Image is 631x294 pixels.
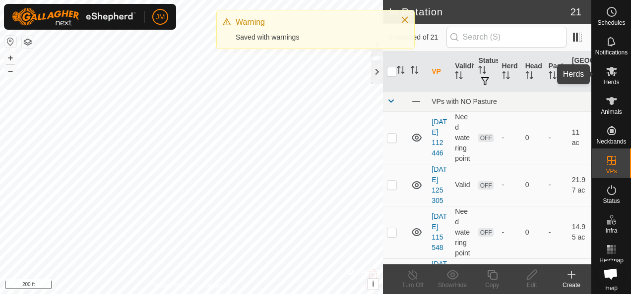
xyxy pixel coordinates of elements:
[393,281,433,290] div: Turn Off
[545,111,568,164] td: -
[451,206,474,258] td: Need watering point
[597,20,625,26] span: Schedules
[601,109,622,115] span: Animals
[512,281,552,290] div: Edit
[389,32,446,43] span: 0 selected of 21
[502,133,517,143] div: -
[605,285,618,291] span: Help
[368,279,379,290] button: i
[521,206,545,258] td: 0
[595,49,628,55] span: Notifications
[521,111,545,164] td: 0
[502,227,517,238] div: -
[4,52,16,64] button: +
[596,139,626,145] span: Neckbands
[478,228,493,237] span: OFF
[478,181,493,190] span: OFF
[4,65,16,77] button: –
[12,8,136,26] img: Gallagher Logo
[568,164,591,206] td: 21.97 ac
[597,260,624,287] div: Open chat
[478,134,493,142] span: OFF
[568,206,591,258] td: 14.95 ac
[432,118,447,157] a: [DATE] 112446
[433,281,472,290] div: Show/Hide
[521,164,545,206] td: 0
[605,228,617,234] span: Infra
[545,51,568,92] th: Pasture
[432,165,447,204] a: [DATE] 125305
[552,281,591,290] div: Create
[398,13,412,27] button: Close
[478,67,486,75] p-sorticon: Activate to sort
[545,206,568,258] td: -
[4,36,16,48] button: Reset Map
[502,180,517,190] div: -
[603,198,620,204] span: Status
[389,6,570,18] h2: In Rotation
[432,98,587,105] div: VPs with NO Pasture
[411,67,419,75] p-sorticon: Activate to sort
[455,73,463,81] p-sorticon: Activate to sort
[498,51,521,92] th: Herd
[372,280,374,288] span: i
[451,111,474,164] td: Need watering point
[472,281,512,290] div: Copy
[568,51,591,92] th: [GEOGRAPHIC_DATA] Area
[397,67,405,75] p-sorticon: Activate to sort
[568,111,591,164] td: 11 ac
[451,164,474,206] td: Valid
[446,27,567,48] input: Search (S)
[474,51,498,92] th: Status
[603,79,619,85] span: Herds
[22,36,34,48] button: Map Layers
[152,281,189,290] a: Privacy Policy
[236,16,390,28] div: Warning
[545,164,568,206] td: -
[606,168,617,174] span: VPs
[521,51,545,92] th: Head
[451,51,474,92] th: Validity
[201,281,231,290] a: Contact Us
[156,12,165,22] span: JM
[549,73,557,81] p-sorticon: Activate to sort
[432,212,447,251] a: [DATE] 115548
[502,73,510,81] p-sorticon: Activate to sort
[525,73,533,81] p-sorticon: Activate to sort
[572,78,580,86] p-sorticon: Activate to sort
[428,51,451,92] th: VP
[236,32,390,43] div: Saved with warnings
[599,257,624,263] span: Heatmap
[570,4,581,19] span: 21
